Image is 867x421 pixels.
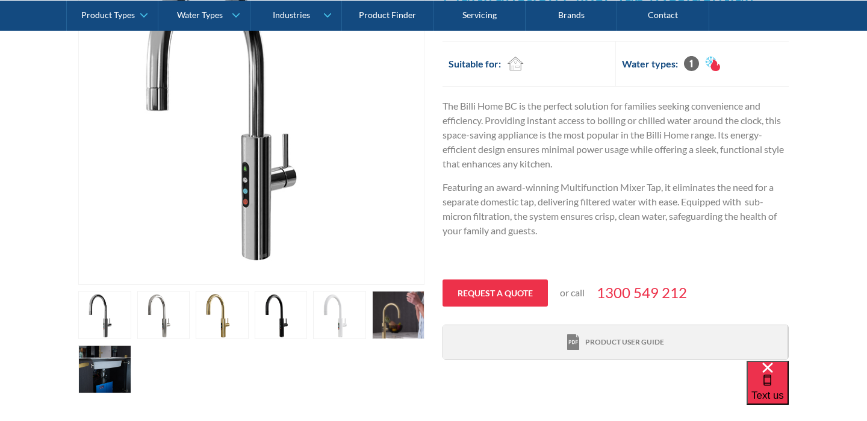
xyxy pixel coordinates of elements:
[443,279,548,307] a: Request a quote
[372,291,425,339] a: open lightbox
[443,180,789,238] p: Featuring an award-winning Multifunction Mixer Tap, it eliminates the need for a separate domesti...
[560,285,585,300] p: or call
[747,361,867,421] iframe: podium webchat widget bubble
[443,99,789,171] p: The Billi Home BC is the perfect solution for families seeking convenience and efficiency. Provid...
[443,325,788,360] a: print iconProduct user guide
[597,282,687,304] a: 1300 549 212
[78,291,131,339] a: open lightbox
[622,57,678,71] h2: Water types:
[443,247,789,261] p: ‍
[177,10,223,20] div: Water Types
[313,291,366,339] a: open lightbox
[255,291,308,339] a: open lightbox
[137,291,190,339] a: open lightbox
[585,337,664,348] div: Product user guide
[273,10,310,20] div: Industries
[78,345,131,393] a: open lightbox
[81,10,135,20] div: Product Types
[196,291,249,339] a: open lightbox
[567,334,579,351] img: print icon
[449,57,501,71] h2: Suitable for:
